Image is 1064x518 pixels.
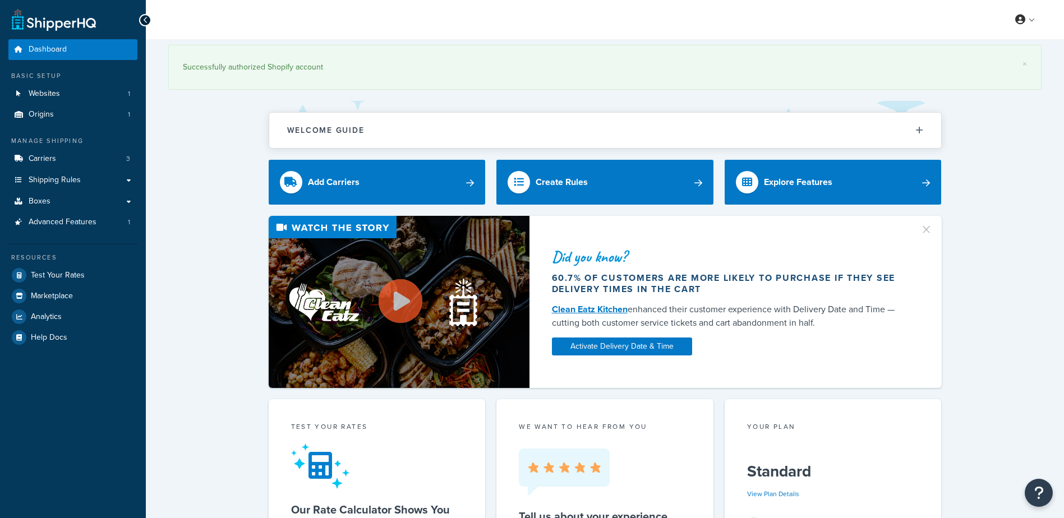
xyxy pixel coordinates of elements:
[269,216,529,388] img: Video thumbnail
[747,489,799,499] a: View Plan Details
[8,170,137,191] a: Shipping Rules
[8,149,137,169] li: Carriers
[128,218,130,227] span: 1
[29,218,96,227] span: Advanced Features
[8,265,137,285] a: Test Your Rates
[747,422,919,434] div: Your Plan
[552,303,628,316] a: Clean Eatz Kitchen
[1022,59,1027,68] a: ×
[29,197,50,206] span: Boxes
[29,154,56,164] span: Carriers
[291,422,463,434] div: Test your rates
[31,333,67,343] span: Help Docs
[8,327,137,348] a: Help Docs
[747,462,919,480] h5: Standard
[269,113,941,148] button: Welcome Guide
[1025,479,1053,507] button: Open Resource Center
[8,191,137,212] a: Boxes
[269,160,486,205] a: Add Carriers
[536,174,588,190] div: Create Rules
[8,307,137,327] a: Analytics
[29,89,60,99] span: Websites
[29,110,54,119] span: Origins
[29,175,81,185] span: Shipping Rules
[31,271,85,280] span: Test Your Rates
[128,89,130,99] span: 1
[725,160,942,205] a: Explore Features
[552,272,906,295] div: 60.7% of customers are more likely to purchase if they see delivery times in the cart
[496,160,713,205] a: Create Rules
[8,286,137,306] a: Marketplace
[8,212,137,233] li: Advanced Features
[552,303,906,330] div: enhanced their customer experience with Delivery Date and Time — cutting both customer service ti...
[8,253,137,262] div: Resources
[8,104,137,125] li: Origins
[8,84,137,104] li: Websites
[519,422,691,432] p: we want to hear from you
[552,249,906,265] div: Did you know?
[8,104,137,125] a: Origins1
[287,126,365,135] h2: Welcome Guide
[31,312,62,322] span: Analytics
[8,84,137,104] a: Websites1
[128,110,130,119] span: 1
[31,292,73,301] span: Marketplace
[8,39,137,60] a: Dashboard
[308,174,360,190] div: Add Carriers
[8,212,137,233] a: Advanced Features1
[8,149,137,169] a: Carriers3
[8,136,137,146] div: Manage Shipping
[552,337,692,355] a: Activate Delivery Date & Time
[183,59,1027,75] div: Successfully authorized Shopify account
[8,71,137,81] div: Basic Setup
[29,45,67,54] span: Dashboard
[126,154,130,164] span: 3
[764,174,832,190] div: Explore Features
